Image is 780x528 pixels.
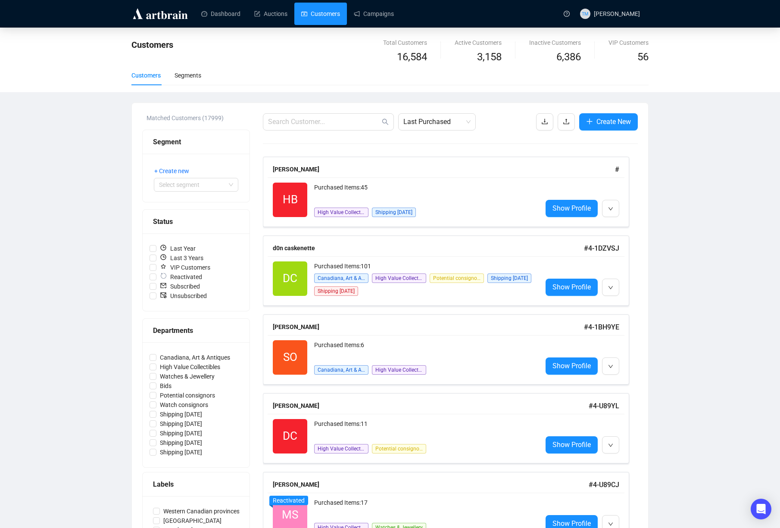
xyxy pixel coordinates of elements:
div: [PERSON_NAME] [273,165,615,174]
span: Reactivated [273,497,305,504]
span: Shipping [DATE] [372,208,416,217]
div: Open Intercom Messenger [751,499,771,519]
div: Status [153,216,239,227]
a: Campaigns [354,3,394,25]
span: Shipping [DATE] [156,419,206,429]
span: # 4-U89YL [589,402,619,410]
button: + Create new [154,164,196,178]
span: Canadiana, Art & Antiques [156,353,234,362]
span: 16,584 [397,49,427,65]
span: Shipping [DATE] [156,429,206,438]
span: down [608,522,613,527]
span: Shipping [DATE] [156,438,206,447]
span: TM [582,10,588,17]
span: [GEOGRAPHIC_DATA] [160,516,225,525]
a: [PERSON_NAME]#4-1BH9YESOPurchased Items:6Canadiana, Art & AntiquesHigh Value CollectiblesShow Pro... [263,314,638,385]
span: Shipping [DATE] [487,273,531,283]
div: Total Customers [383,38,427,47]
button: Create New [579,113,638,130]
a: Auctions [254,3,287,25]
span: Reactivated [156,272,206,282]
span: Show Profile [552,360,591,371]
a: Show Profile [546,200,598,217]
span: 56 [637,51,649,63]
span: High Value Collectibles [156,362,224,372]
span: down [608,443,613,448]
span: [PERSON_NAME] [594,10,640,17]
div: Departments [153,325,239,336]
span: HB [283,191,298,208]
div: [PERSON_NAME] [273,401,589,410]
a: Dashboard [201,3,240,25]
span: Watch consignors [156,400,212,410]
span: Watches & Jewellery [156,372,218,381]
span: Shipping [DATE] [314,286,358,296]
div: Matched Customers (17999) [147,113,250,123]
span: High Value Collectibles [372,365,426,375]
input: Search Customer... [268,117,380,127]
a: [PERSON_NAME]#4-U89YLDCPurchased Items:11High Value CollectiblesPotential consignorsShow Profile [263,393,638,463]
span: Show Profile [552,282,591,292]
img: logo [131,7,189,21]
a: [PERSON_NAME]#HBPurchased Items:45High Value CollectiblesShipping [DATE]Show Profile [263,157,638,227]
span: Potential consignors [156,391,218,400]
div: [PERSON_NAME] [273,322,584,332]
span: Show Profile [552,203,591,214]
span: Canadiana, Art & Antiques [314,365,368,375]
span: down [608,364,613,369]
span: Last 3 Years [156,253,207,263]
span: Western Canadian provinces [160,506,243,516]
span: High Value Collectibles [314,208,368,217]
span: Unsubscribed [156,291,210,301]
a: d0n caskenette#4-1DZVSJDCPurchased Items:101Canadiana, Art & AntiquesHigh Value CollectiblesPoten... [263,236,638,306]
div: d0n caskenette [273,243,584,253]
a: Show Profile [546,279,598,296]
span: Bids [156,381,175,391]
span: question-circle [564,11,570,17]
span: MS [282,506,298,524]
span: DC [283,427,297,445]
div: [PERSON_NAME] [273,480,589,489]
span: VIP Customers [156,263,214,272]
a: Show Profile [546,436,598,453]
div: Labels [153,479,239,490]
span: Potential consignors [430,273,484,283]
div: Segments [175,71,201,80]
span: # [615,165,619,174]
div: Inactive Customers [529,38,581,47]
div: VIP Customers [608,38,649,47]
div: Active Customers [455,38,502,47]
span: Customers [131,40,173,50]
span: Shipping [DATE] [156,410,206,419]
span: Potential consignors [372,444,426,453]
div: Purchased Items: 6 [314,340,535,357]
span: Shipping [DATE] [156,447,206,457]
div: Segment [153,137,239,147]
span: Subscribed [156,282,203,291]
span: # 4-U89CJ [589,481,619,489]
a: Show Profile [546,357,598,375]
span: DC [283,270,297,287]
span: 6,386 [556,49,581,65]
span: plus [586,118,593,125]
span: + Create new [154,166,189,176]
span: # 4-1DZVSJ [584,244,619,252]
span: download [541,118,548,125]
span: Last Year [156,244,199,253]
span: Show Profile [552,439,591,450]
span: down [608,206,613,211]
div: Purchased Items: 45 [314,183,535,200]
span: 3,158 [477,49,502,65]
span: SO [283,348,297,366]
span: Create New [596,116,631,127]
div: Customers [131,71,161,80]
span: High Value Collectibles [314,444,368,453]
div: Purchased Items: 101 [314,261,535,272]
div: Purchased Items: 17 [314,498,535,515]
span: # 4-1BH9YE [584,323,619,331]
a: Customers [301,3,340,25]
span: down [608,285,613,290]
span: Canadiana, Art & Antiques [314,273,368,283]
span: upload [563,118,570,125]
span: Last Purchased [403,114,471,130]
